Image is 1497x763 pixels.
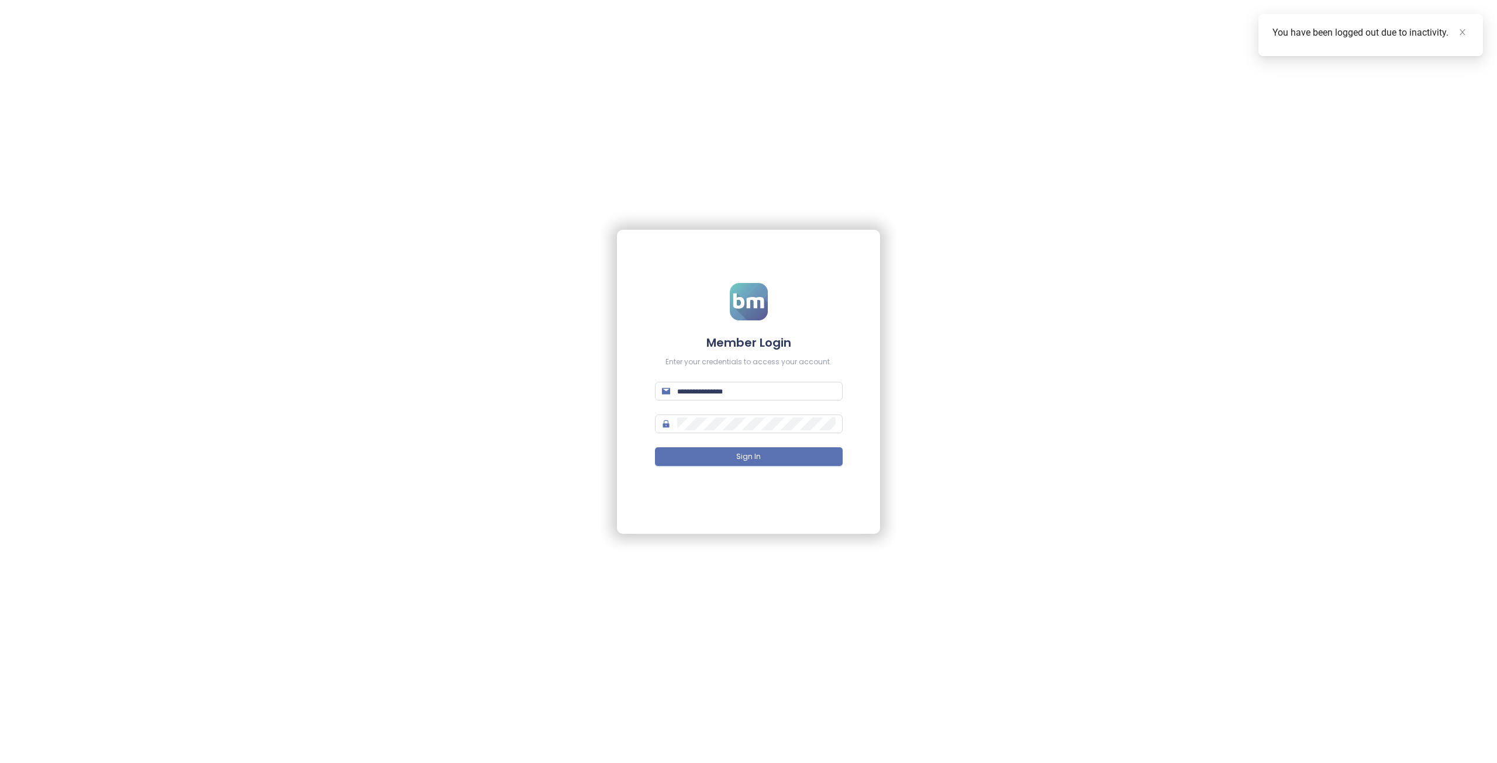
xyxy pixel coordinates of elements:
[1458,28,1467,36] span: close
[655,334,843,351] h4: Member Login
[662,420,670,428] span: lock
[1272,26,1469,40] div: You have been logged out due to inactivity.
[655,357,843,368] div: Enter your credentials to access your account.
[730,283,768,320] img: logo
[655,447,843,466] button: Sign In
[736,451,761,462] span: Sign In
[662,387,670,395] span: mail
